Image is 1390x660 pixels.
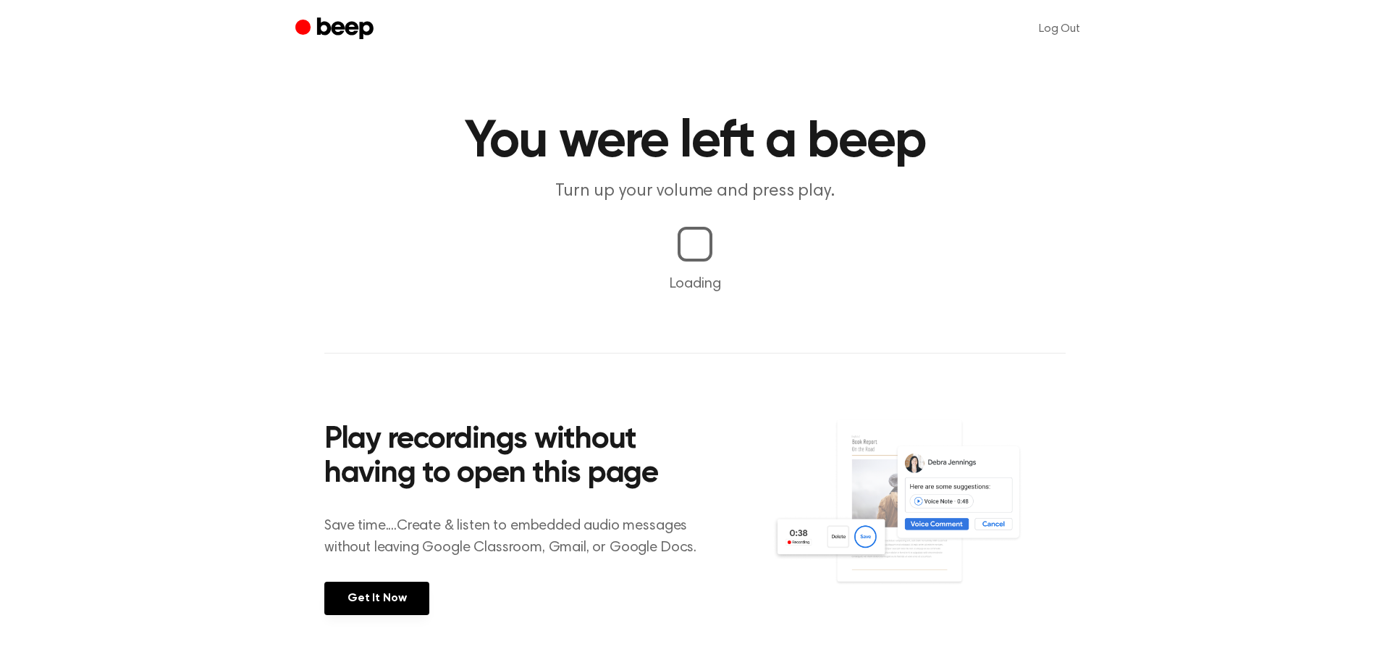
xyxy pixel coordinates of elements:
[324,423,715,492] h2: Play recordings without having to open this page
[17,273,1373,295] p: Loading
[324,515,715,559] p: Save time....Create & listen to embedded audio messages without leaving Google Classroom, Gmail, ...
[417,180,973,204] p: Turn up your volume and press play.
[324,582,429,615] a: Get It Now
[772,419,1066,614] img: Voice Comments on Docs and Recording Widget
[295,15,377,43] a: Beep
[324,116,1066,168] h1: You were left a beep
[1024,12,1095,46] a: Log Out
